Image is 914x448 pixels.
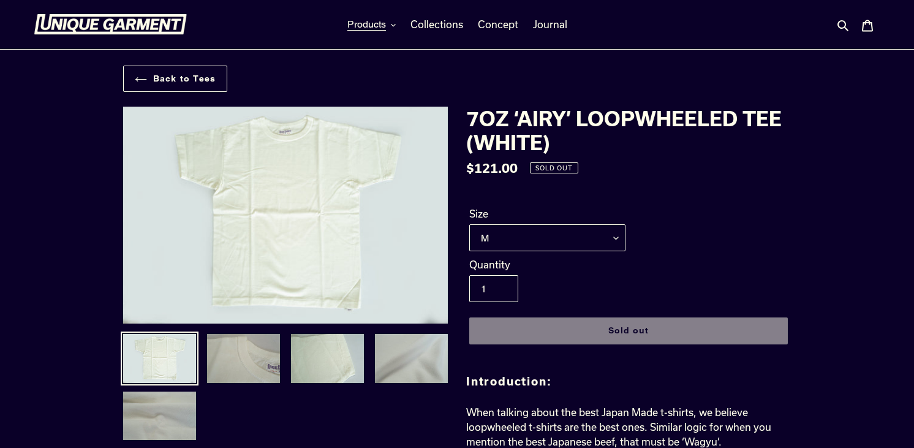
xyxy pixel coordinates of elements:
[472,15,524,34] a: Concept
[34,14,187,35] img: Unique Garment
[410,18,463,31] span: Collections
[469,257,625,272] label: Quantity
[404,15,469,34] a: Collections
[469,317,788,344] button: Sold out
[466,107,791,154] h1: 7OZ ‘AIRY’ LOOPWHEELED TEE (WHITE)
[527,15,573,34] a: Journal
[122,390,197,442] img: Load image into Gallery viewer, 7OZ ‘AIRY’ LOOPWHEELED TEE (WHITE)
[533,18,567,31] span: Journal
[466,375,791,389] h2: Introduction:
[466,406,771,447] span: When talking about the best Japan Made t-shirts, we believe loopwheeled t-shirts are the best one...
[123,66,227,92] a: Back to Tees
[478,18,518,31] span: Concept
[123,107,448,323] img: 7OZ ‘AIRY’ LOOPWHEELED TEE (WHITE)
[206,333,281,384] img: Load image into Gallery viewer, 7OZ ‘AIRY’ LOOPWHEELED TEE (WHITE)
[122,333,197,384] img: Load image into Gallery viewer, 7OZ ‘AIRY’ LOOPWHEELED TEE (WHITE)
[290,333,365,384] img: Load image into Gallery viewer, 7OZ ‘AIRY’ LOOPWHEELED TEE (WHITE)
[374,333,449,384] img: Load image into Gallery viewer, 7OZ ‘AIRY’ LOOPWHEELED TEE (WHITE)
[535,165,573,171] span: Sold out
[469,207,625,221] label: Size
[466,161,518,175] span: $121.00
[608,325,649,335] span: Sold out
[341,15,402,34] button: Products
[347,18,386,31] span: Products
